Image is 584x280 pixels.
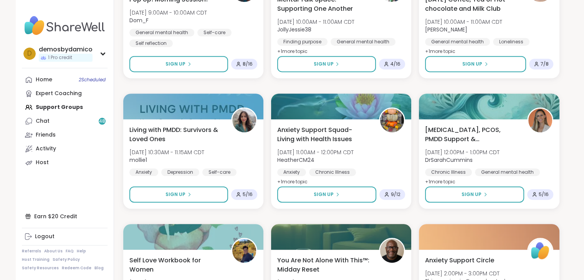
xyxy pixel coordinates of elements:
img: CharityRoss [232,239,256,263]
a: Safety Policy [53,257,80,262]
span: [MEDICAL_DATA], PCOS, PMDD Support & Empowerment [425,125,518,144]
span: 8 / 16 [243,61,253,67]
a: Host [22,156,108,170]
button: Sign Up [129,56,228,72]
span: 5 / 16 [243,191,253,198]
a: Blog [94,265,104,271]
a: Home2Scheduled [22,73,108,87]
button: Sign Up [425,56,526,72]
div: General mental health [425,38,490,46]
span: 48 [99,118,105,125]
img: ShareWell [528,239,552,263]
span: Sign Up [165,191,185,198]
span: Sign Up [462,191,481,198]
div: Logout [35,233,55,240]
b: mollie1 [129,156,147,164]
div: Depression [161,168,199,176]
span: [DATE] 10:00AM - 11:00AM CDT [425,18,502,26]
b: [PERSON_NAME] [425,26,467,33]
span: 9 / 12 [391,191,400,198]
span: [DATE] 10:00AM - 11:00AM CDT [277,18,354,26]
div: Chronic Illness [425,168,472,176]
a: Safety Resources [22,265,59,271]
span: 1 Pro credit [48,54,72,61]
span: Sign Up [165,61,185,68]
div: Self-care [197,29,232,36]
span: [DATE] 11:00AM - 12:00PM CDT [277,148,354,156]
img: mollie1 [232,109,256,132]
a: Host Training [22,257,50,262]
a: Activity [22,142,108,156]
span: 4 / 16 [390,61,400,67]
span: 7 / 8 [541,61,549,67]
div: Anxiety [277,168,306,176]
b: JollyJessie38 [277,26,311,33]
div: Self reflection [129,40,173,47]
div: Host [36,159,49,166]
span: You Are Not Alone With This™: Midday Reset [277,256,371,274]
a: Redeem Code [62,265,91,271]
b: HeatherCM24 [277,156,314,164]
div: Self-care [202,168,237,176]
span: [DATE] 12:00PM - 1:00PM CDT [425,148,500,156]
a: Logout [22,230,108,244]
a: Referrals [22,249,41,254]
button: Sign Up [425,186,524,203]
span: 5 / 16 [539,191,549,198]
div: Friends [36,131,56,139]
div: General mental health [475,168,540,176]
span: [DATE] 2:00PM - 3:00PM CDT [425,270,505,277]
a: Help [77,249,86,254]
div: Chat [36,117,50,125]
div: Earn $20 Credit [22,209,108,223]
button: Sign Up [129,186,228,203]
div: General mental health [331,38,395,46]
a: FAQ [66,249,74,254]
span: Sign Up [313,61,333,68]
b: DrSarahCummins [425,156,473,164]
div: Expert Coaching [36,90,82,97]
a: Expert Coaching [22,87,108,100]
b: Dom_F [129,16,149,24]
span: Anxiety Support Squad- Living with Health Issues [277,125,371,144]
img: DrSarahCummins [528,109,552,132]
img: HeatherCM24 [380,109,404,132]
button: Sign Up [277,56,376,72]
div: Loneliness [493,38,529,46]
img: JonathanListens [380,239,404,263]
a: About Us [44,249,63,254]
span: [DATE] 10:30AM - 11:15AM CDT [129,148,204,156]
span: 2 Scheduled [79,77,106,83]
span: Self Love Workbook for Women [129,256,223,274]
span: Anxiety Support Circle [425,256,494,265]
a: Chat48 [22,114,108,128]
div: General mental health [129,29,194,36]
a: Friends [22,128,108,142]
img: ShareWell Nav Logo [22,12,108,39]
span: Living with PMDD: Survivors & Loved Ones [129,125,223,144]
div: demosbydamico [39,45,93,54]
div: Home [36,76,52,84]
div: Anxiety [129,168,158,176]
button: Sign Up [277,186,376,203]
span: Sign Up [462,61,482,68]
div: Finding purpose [277,38,328,46]
span: Sign Up [314,191,334,198]
span: [DATE] 9:00AM - 10:00AM CDT [129,9,207,16]
div: Chronic Illness [309,168,356,176]
div: Activity [36,145,56,153]
span: d [27,49,32,59]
